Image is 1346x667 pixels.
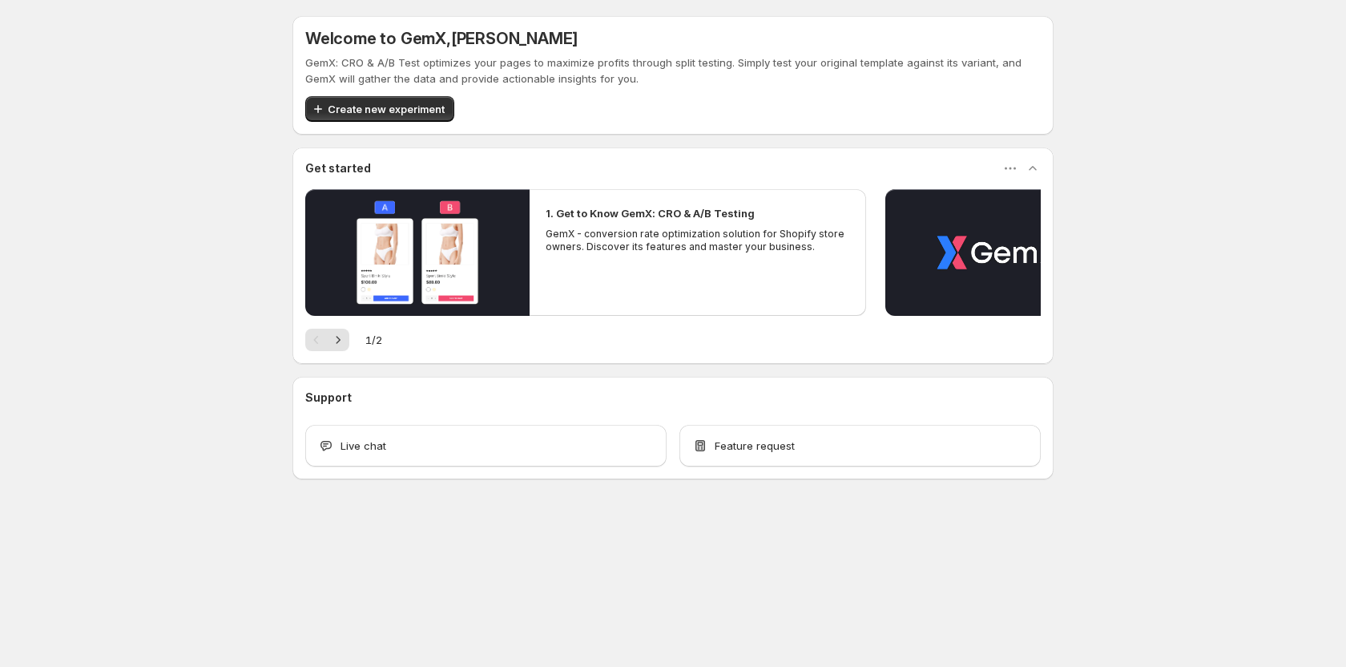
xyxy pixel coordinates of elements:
h5: Welcome to GemX [305,29,578,48]
p: GemX - conversion rate optimization solution for Shopify store owners. Discover its features and ... [546,228,850,253]
p: GemX: CRO & A/B Test optimizes your pages to maximize profits through split testing. Simply test ... [305,55,1041,87]
nav: Pagination [305,329,349,351]
span: 1 / 2 [365,332,382,348]
span: , [PERSON_NAME] [446,29,578,48]
span: Live chat [341,438,386,454]
span: Feature request [715,438,795,454]
h2: 1. Get to Know GemX: CRO & A/B Testing [546,205,755,221]
span: Create new experiment [328,101,445,117]
button: Play video [885,189,1110,316]
h3: Support [305,390,352,406]
button: Next [327,329,349,351]
button: Play video [305,189,530,316]
h3: Get started [305,160,371,176]
button: Create new experiment [305,96,454,122]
